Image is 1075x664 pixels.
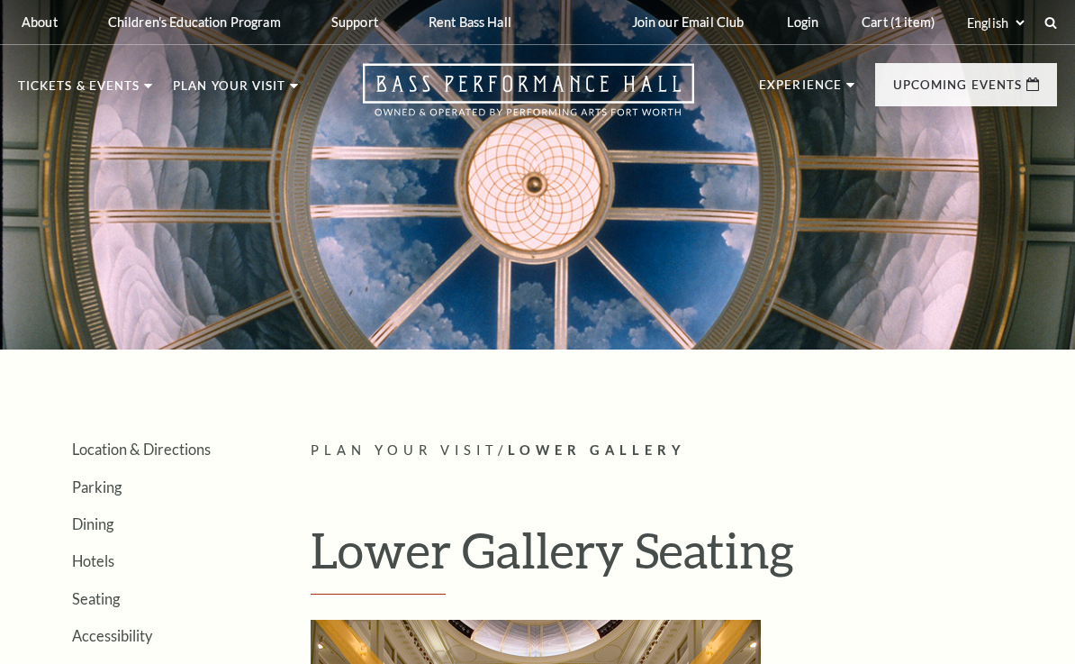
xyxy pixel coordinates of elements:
p: About [22,14,58,30]
p: Tickets & Events [18,80,140,102]
span: Plan Your Visit [311,442,498,458]
p: Plan Your Visit [173,80,285,102]
select: Select: [963,14,1027,32]
p: Upcoming Events [893,79,1022,101]
h1: Lower Gallery Seating [311,521,1057,595]
a: Hotels [72,552,114,569]
a: Accessibility [72,627,152,644]
p: / [311,440,1057,462]
a: Location & Directions [72,441,211,458]
a: Dining [72,515,113,532]
p: Support [331,14,378,30]
p: Children's Education Program [108,14,281,30]
a: Seating [72,590,120,607]
p: Experience [759,79,842,101]
a: Parking [72,478,122,496]
p: Rent Bass Hall [429,14,511,30]
span: Lower Gallery [508,442,686,458]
